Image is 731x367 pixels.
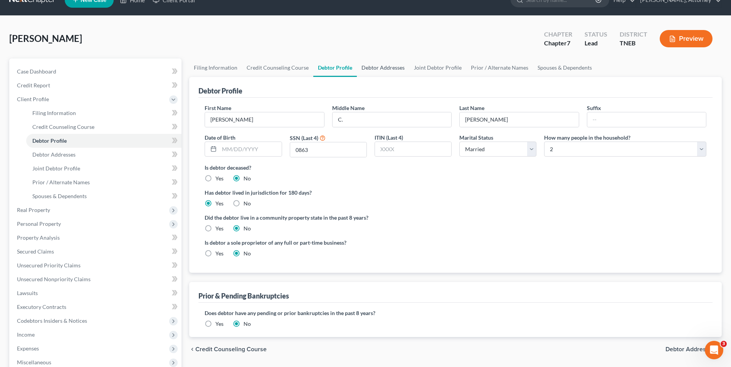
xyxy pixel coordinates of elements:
span: Secured Claims [17,248,54,255]
label: Is debtor deceased? [205,163,706,172]
span: 7 [567,39,570,47]
label: Middle Name [332,104,365,112]
span: Credit Report [17,82,50,88]
span: 3 [721,341,727,347]
button: chevron_left Credit Counseling Course [189,346,267,352]
label: No [244,320,251,328]
a: Filing Information [189,58,242,77]
label: Has debtor lived in jurisdiction for 180 days? [205,189,706,197]
label: Date of Birth [205,133,235,142]
span: Executory Contracts [17,304,66,310]
label: Yes [215,175,224,182]
a: Spouses & Dependents [26,189,181,203]
label: Last Name [459,104,484,112]
span: Credit Counseling Course [195,346,267,352]
a: Prior / Alternate Names [466,58,533,77]
iframe: Intercom live chat [705,341,723,359]
label: ITIN (Last 4) [375,133,403,142]
span: Personal Property [17,220,61,227]
span: Prior / Alternate Names [32,179,90,185]
button: Preview [660,30,713,47]
a: Lawsuits [11,286,181,300]
span: Client Profile [17,96,49,102]
label: No [244,200,251,207]
label: Yes [215,225,224,232]
label: How many people in the household? [544,133,630,142]
span: Debtor Profile [32,137,67,144]
input: XXXX [290,142,366,157]
div: Chapter [544,39,572,48]
div: Status [585,30,607,39]
a: Debtor Addresses [357,58,409,77]
span: Real Property [17,207,50,213]
i: chevron_left [189,346,195,352]
input: M.I [333,112,451,127]
span: Codebtors Insiders & Notices [17,317,87,324]
span: Debtor Addresses [32,151,76,158]
span: Unsecured Priority Claims [17,262,81,269]
span: Debtor Addresses [665,346,716,352]
a: Secured Claims [11,245,181,259]
a: Unsecured Priority Claims [11,259,181,272]
a: Case Dashboard [11,65,181,78]
label: First Name [205,104,231,112]
button: Debtor Addresses chevron_right [665,346,722,352]
label: Suffix [587,104,601,112]
span: Unsecured Nonpriority Claims [17,276,91,282]
a: Credit Report [11,78,181,92]
div: Prior & Pending Bankruptcies [198,291,289,300]
a: Credit Counseling Course [242,58,313,77]
a: Debtor Profile [313,58,357,77]
span: Miscellaneous [17,359,51,365]
a: Executory Contracts [11,300,181,314]
span: Lawsuits [17,290,38,296]
label: Yes [215,200,224,207]
label: No [244,225,251,232]
a: Property Analysis [11,231,181,245]
span: Expenses [17,345,39,352]
span: Income [17,331,35,338]
span: Case Dashboard [17,68,56,75]
a: Prior / Alternate Names [26,175,181,189]
a: Unsecured Nonpriority Claims [11,272,181,286]
input: -- [205,112,324,127]
label: Yes [215,320,224,328]
label: No [244,250,251,257]
div: Chapter [544,30,572,39]
a: Joint Debtor Profile [409,58,466,77]
span: Spouses & Dependents [32,193,87,199]
span: Property Analysis [17,234,60,241]
label: Does debtor have any pending or prior bankruptcies in the past 8 years? [205,309,706,317]
a: Credit Counseling Course [26,120,181,134]
div: Debtor Profile [198,86,242,95]
input: MM/DD/YYYY [219,142,281,157]
label: No [244,175,251,182]
div: Lead [585,39,607,48]
span: Filing Information [32,110,76,116]
a: Debtor Profile [26,134,181,148]
a: Spouses & Dependents [533,58,597,77]
div: District [620,30,647,39]
input: -- [460,112,578,127]
span: Joint Debtor Profile [32,165,80,172]
label: Marital Status [459,133,493,142]
label: Yes [215,250,224,257]
a: Filing Information [26,106,181,120]
label: Is debtor a sole proprietor of any full or part-time business? [205,239,452,247]
input: -- [587,112,706,127]
div: TNEB [620,39,647,48]
span: Credit Counseling Course [32,123,94,130]
span: [PERSON_NAME] [9,33,82,44]
a: Joint Debtor Profile [26,162,181,175]
a: Debtor Addresses [26,148,181,162]
label: SSN (Last 4) [290,134,318,142]
label: Did the debtor live in a community property state in the past 8 years? [205,214,706,222]
input: XXXX [375,142,451,157]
